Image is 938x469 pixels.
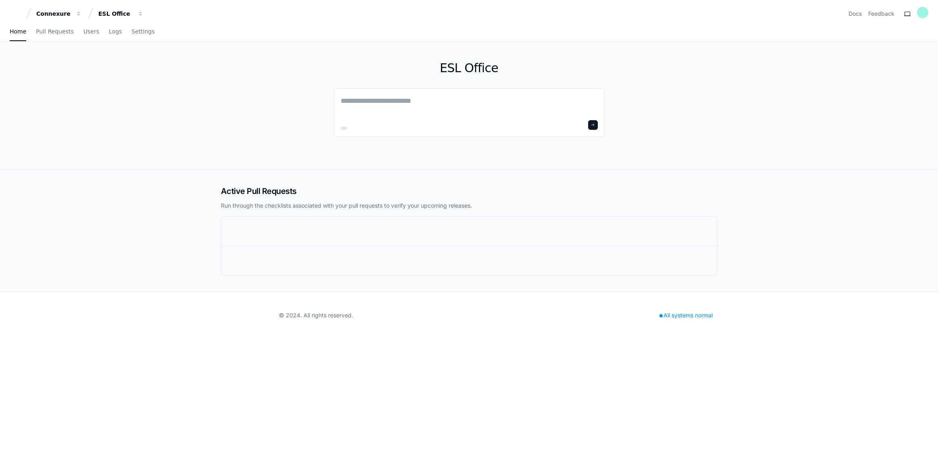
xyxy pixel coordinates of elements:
[221,202,718,210] p: Run through the checklists associated with your pull requests to verify your upcoming releases.
[33,6,85,21] button: Connexure
[221,186,718,197] h2: Active Pull Requests
[10,29,26,34] span: Home
[36,23,73,41] a: Pull Requests
[98,10,133,18] div: ESL Office
[131,23,154,41] a: Settings
[83,29,99,34] span: Users
[95,6,147,21] button: ESL Office
[36,10,71,18] div: Connexure
[10,23,26,41] a: Home
[655,310,718,321] div: All systems normal
[109,29,122,34] span: Logs
[868,10,894,18] button: Feedback
[334,61,605,75] h1: ESL Office
[83,23,99,41] a: Users
[36,29,73,34] span: Pull Requests
[849,10,862,18] a: Docs
[131,29,154,34] span: Settings
[109,23,122,41] a: Logs
[279,311,353,319] div: © 2024. All rights reserved.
